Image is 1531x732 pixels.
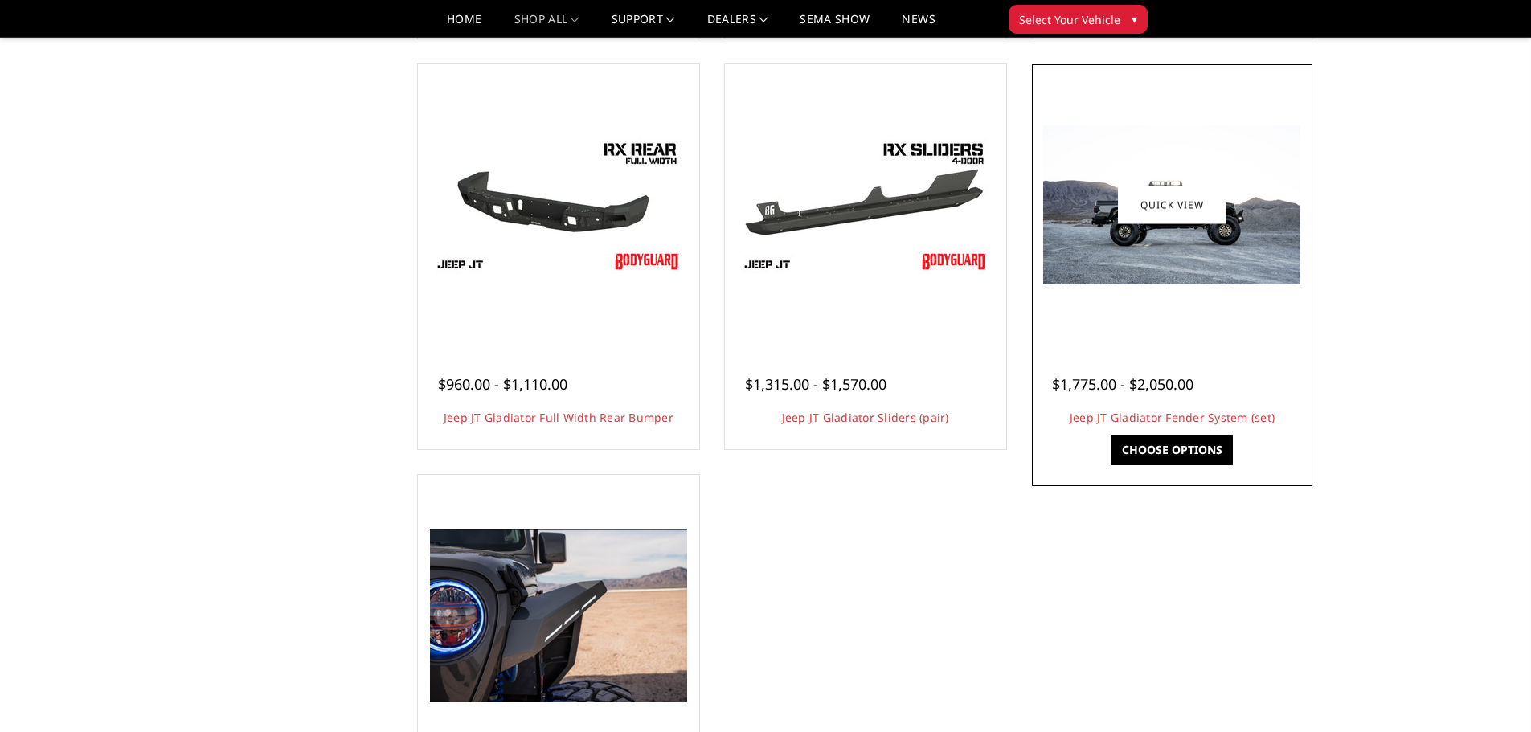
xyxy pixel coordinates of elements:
[447,14,481,37] a: Home
[745,374,886,394] span: $1,315.00 - $1,570.00
[1019,11,1120,28] span: Select Your Vehicle
[1118,186,1226,223] a: Quick view
[1043,125,1300,284] img: Jeep JT Gladiator Fender System (set)
[1070,410,1275,425] a: Jeep JT Gladiator Fender System (set)
[800,14,870,37] a: SEMA Show
[902,14,935,37] a: News
[1009,5,1148,34] button: Select Your Vehicle
[444,410,673,425] a: Jeep JT Gladiator Full Width Rear Bumper
[707,14,768,37] a: Dealers
[729,68,1002,341] a: Jeep JT Gladiator Sliders (pair) Jeep JT Gladiator Sliders (pair)
[514,14,579,37] a: shop all
[1036,68,1309,341] a: Jeep JT Gladiator Fender System (set) Jeep JT Gladiator Fender System (set)
[1451,655,1531,732] iframe: Chat Widget
[430,529,687,702] img: Jeep JT Gladiator Fender System (set) - Wide Version
[438,374,567,394] span: $960.00 - $1,110.00
[1052,374,1193,394] span: $1,775.00 - $2,050.00
[782,410,949,425] a: Jeep JT Gladiator Sliders (pair)
[1111,435,1233,465] a: Choose Options
[422,68,695,341] a: Jeep JT Gladiator Full Width Rear Bumper Jeep JT Gladiator Full Width Rear Bumper
[1132,10,1137,27] span: ▾
[612,14,675,37] a: Support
